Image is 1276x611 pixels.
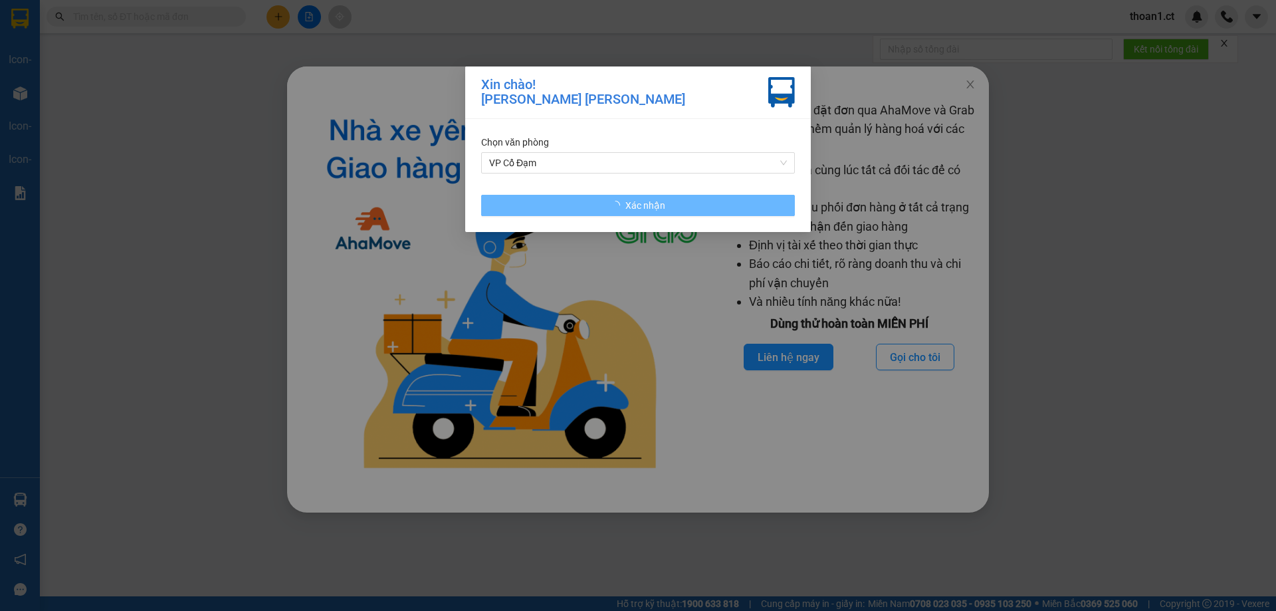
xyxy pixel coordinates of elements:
[625,198,665,213] span: Xác nhận
[768,77,795,108] img: vxr-icon
[481,135,795,150] div: Chọn văn phòng
[481,77,685,108] div: Xin chào! [PERSON_NAME] [PERSON_NAME]
[481,195,795,216] button: Xác nhận
[611,201,625,210] span: loading
[489,153,787,173] span: VP Cổ Đạm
